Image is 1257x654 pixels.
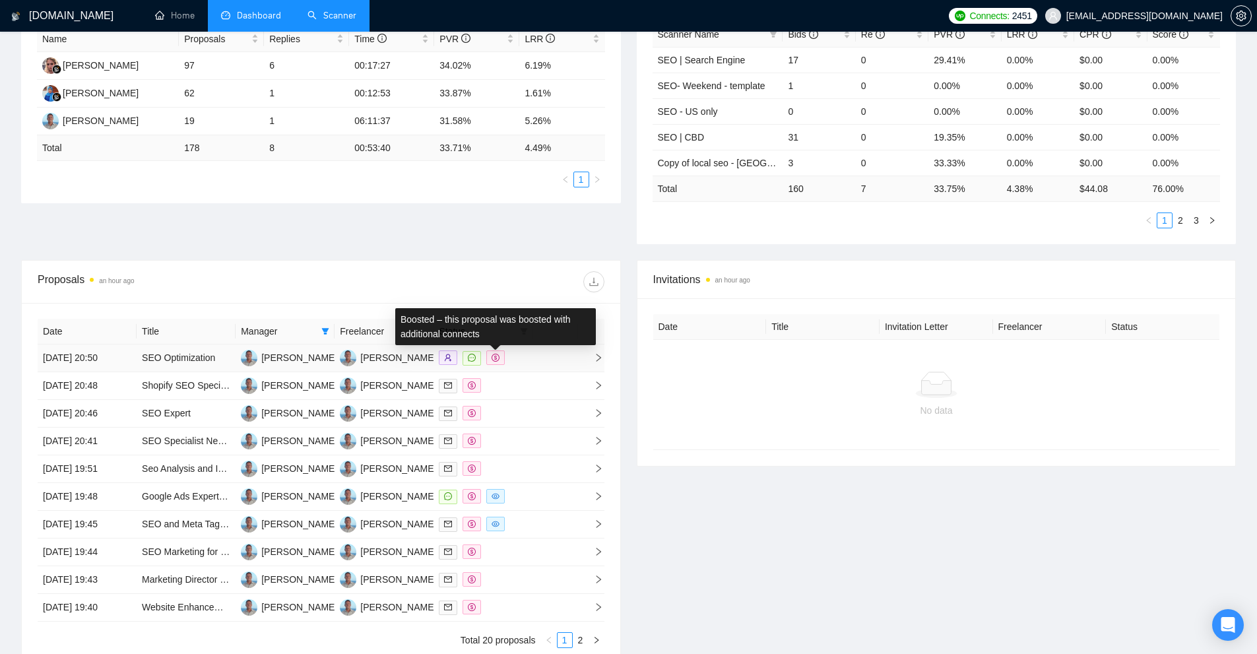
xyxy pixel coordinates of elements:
span: right [583,353,603,362]
img: MW [241,516,257,533]
td: 31.58% [434,108,519,135]
td: Total [37,135,179,161]
span: PVR [934,29,965,40]
td: 0 [856,124,928,150]
span: dashboard [221,11,230,20]
span: dollar [468,520,476,528]
time: an hour ago [99,277,134,284]
a: SEO and Meta Tags Expert Needed [142,519,288,529]
div: [PERSON_NAME] [261,434,337,448]
td: 17 [783,47,855,73]
td: 1 [783,73,855,98]
span: left [545,636,553,644]
td: 19.35% [928,124,1001,150]
span: filter [321,327,329,335]
a: SEO | Search Engine [658,55,746,65]
span: Proposals [184,32,249,46]
td: 33.87% [434,80,519,108]
img: MW [340,599,356,616]
th: Status [1106,314,1219,340]
a: SEO Optimization [142,352,215,363]
span: right [583,519,603,529]
span: dollar [468,603,476,611]
td: 33.75 % [928,176,1001,201]
td: 0.00% [1147,124,1220,150]
span: download [584,277,604,287]
button: left [541,632,557,648]
td: [DATE] 19:40 [38,594,137,622]
a: MW[PERSON_NAME] [241,379,337,390]
img: gigradar-bm.png [52,92,61,102]
td: 178 [179,135,264,161]
th: Freelancer [335,319,434,344]
button: left [558,172,573,187]
td: $ 44.08 [1074,176,1147,201]
span: Dashboard [237,10,281,21]
span: filter [769,30,777,38]
a: setting [1231,11,1252,21]
a: MW[PERSON_NAME] [340,518,436,529]
th: Title [766,314,880,340]
a: MW[PERSON_NAME] [241,573,337,584]
td: 06:11:37 [349,108,434,135]
span: Replies [269,32,334,46]
div: [PERSON_NAME] [261,600,337,614]
span: filter [319,321,332,341]
td: $0.00 [1074,47,1147,73]
li: Next Page [589,172,605,187]
a: MW[PERSON_NAME] [241,352,337,362]
div: [PERSON_NAME] [261,517,337,531]
div: [PERSON_NAME] [261,461,337,476]
img: EN [42,85,59,102]
td: 6.19% [519,52,604,80]
div: [PERSON_NAME] [261,350,337,365]
span: info-circle [1179,30,1188,39]
span: Score [1153,29,1188,40]
span: mail [444,437,452,445]
td: SEO and Meta Tags Expert Needed [137,511,236,539]
span: Re [861,29,885,40]
div: [PERSON_NAME] [261,544,337,559]
td: Website Enhancement and Digital Marketing Specialist Needed [137,594,236,622]
div: No data [664,403,1209,418]
div: [PERSON_NAME] [360,434,436,448]
span: filter [767,24,780,44]
td: 00:53:40 [349,135,434,161]
span: LRR [525,34,555,44]
button: download [583,271,604,292]
td: 34.02% [434,52,519,80]
td: 5.26% [519,108,604,135]
span: info-circle [546,34,555,43]
a: 2 [573,633,588,647]
td: 1.61% [519,80,604,108]
li: 1 [1157,213,1173,228]
td: [DATE] 20:46 [38,400,137,428]
a: MW[PERSON_NAME] [340,546,436,556]
div: [PERSON_NAME] [63,114,139,128]
li: Total 20 proposals [461,632,536,648]
a: SEO Expert [142,408,191,418]
th: Date [38,319,137,344]
td: SEO Expert [137,400,236,428]
td: 0.00% [1147,150,1220,176]
a: 2 [1173,213,1188,228]
span: mail [444,465,452,473]
div: [PERSON_NAME] [63,58,139,73]
span: right [583,575,603,584]
td: 8 [264,135,349,161]
span: mail [444,575,452,583]
span: user [1048,11,1058,20]
span: right [583,409,603,418]
span: Scanner Name [658,29,719,40]
span: dollar [492,354,500,362]
span: left [1145,216,1153,224]
div: [PERSON_NAME] [360,600,436,614]
span: message [468,354,476,362]
span: right [583,547,603,556]
a: MW[PERSON_NAME] [241,490,337,501]
li: 2 [1173,213,1188,228]
td: 76.00 % [1147,176,1220,201]
time: an hour ago [715,277,750,284]
span: right [583,492,603,501]
li: Previous Page [541,632,557,648]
